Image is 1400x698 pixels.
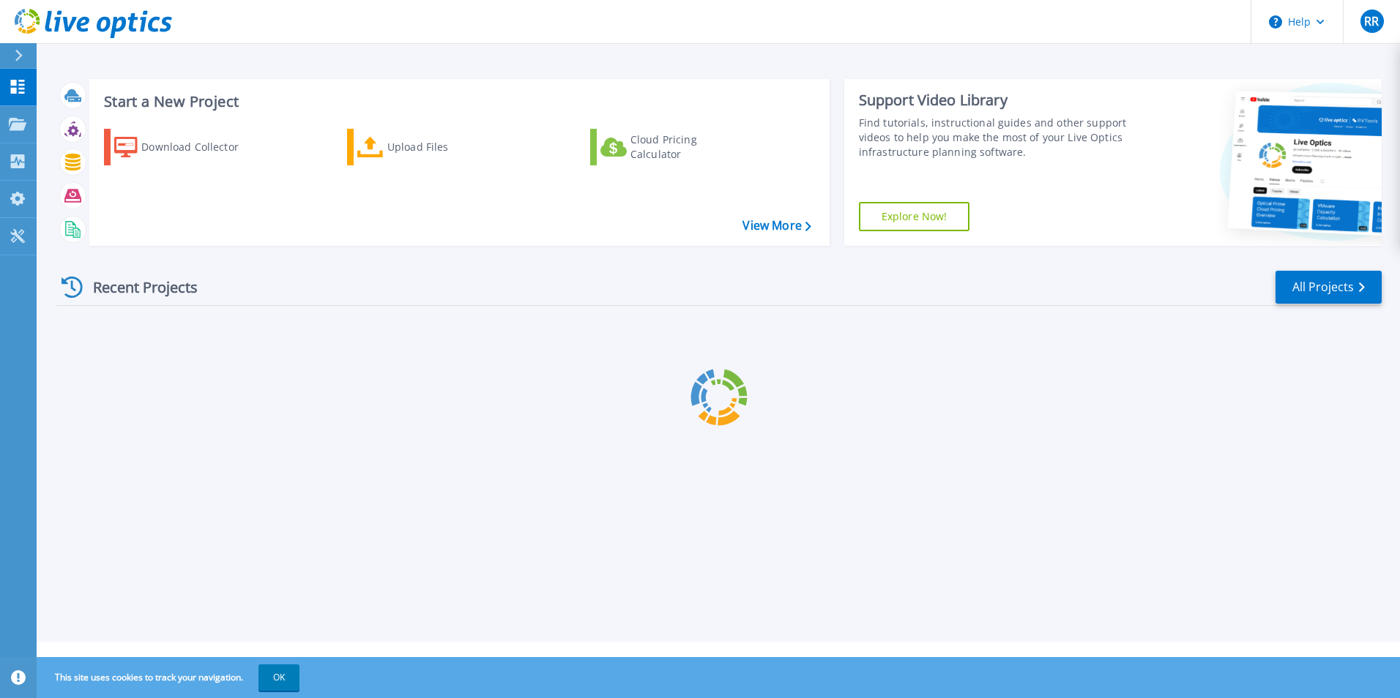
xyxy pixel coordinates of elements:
[630,132,748,162] div: Cloud Pricing Calculator
[258,664,299,691] button: OK
[347,129,510,165] a: Upload Files
[742,219,811,233] a: View More
[104,129,267,165] a: Download Collector
[859,91,1133,110] div: Support Video Library
[104,94,811,110] h3: Start a New Project
[141,132,258,162] div: Download Collector
[859,202,970,231] a: Explore Now!
[1276,271,1382,304] a: All Projects
[590,129,753,165] a: Cloud Pricing Calculator
[387,132,504,162] div: Upload Files
[1364,15,1379,27] span: RR
[40,664,299,691] span: This site uses cookies to track your navigation.
[859,116,1133,160] div: Find tutorials, instructional guides and other support videos to help you make the most of your L...
[56,269,217,305] div: Recent Projects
